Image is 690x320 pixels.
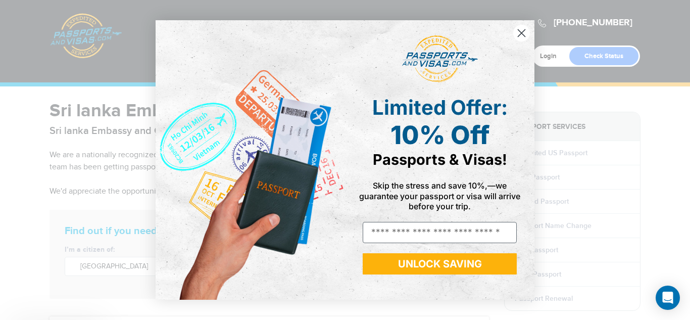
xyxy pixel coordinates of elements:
span: Limited Offer: [372,95,508,120]
button: UNLOCK SAVING [363,253,517,275]
span: Skip the stress and save 10%,—we guarantee your passport or visa will arrive before your trip. [359,180,520,211]
div: Open Intercom Messenger [656,286,680,310]
img: de9cda0d-0715-46ca-9a25-073762a91ba7.png [156,20,345,300]
button: Close dialog [513,24,530,42]
span: 10% Off [390,120,489,150]
img: passports and visas [402,35,478,83]
span: Passports & Visas! [373,151,507,168]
